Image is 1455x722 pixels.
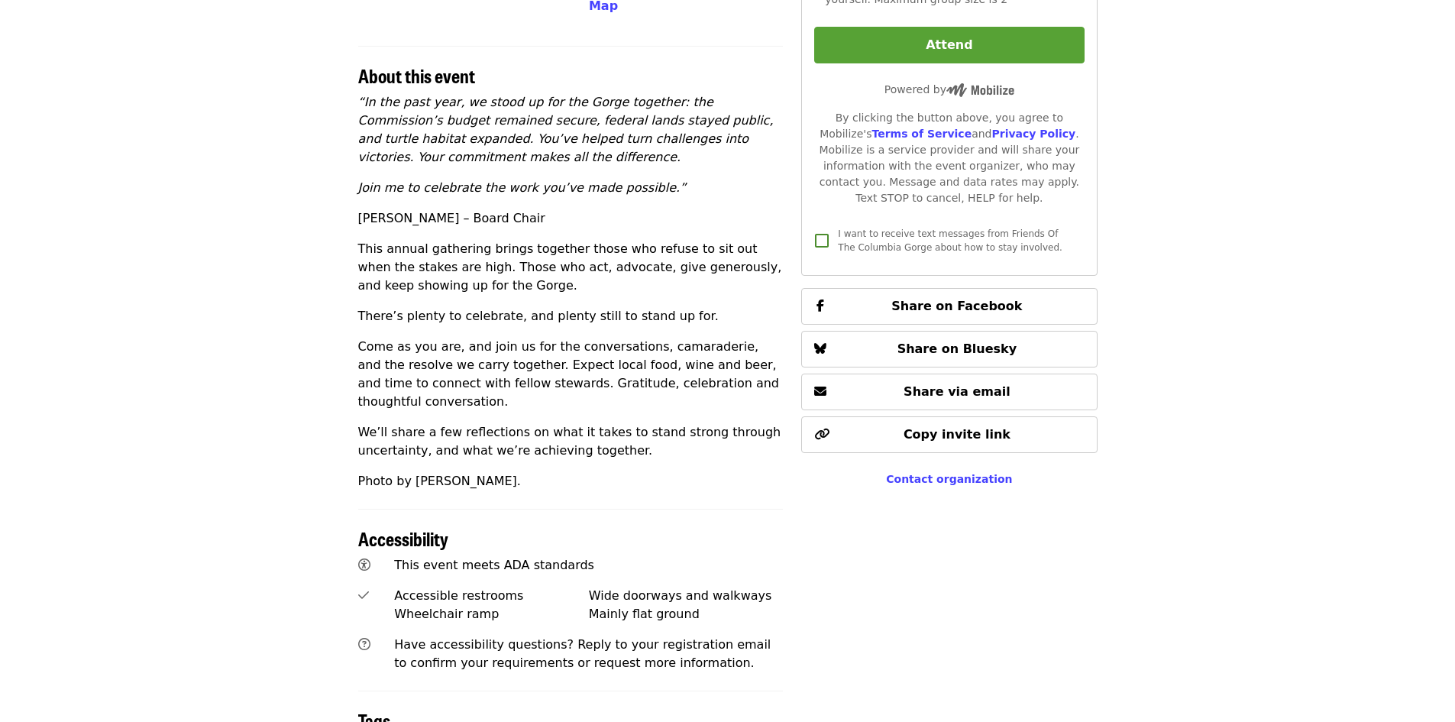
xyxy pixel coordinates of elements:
[946,83,1014,97] img: Powered by Mobilize
[891,299,1022,313] span: Share on Facebook
[394,605,589,623] div: Wheelchair ramp
[358,338,784,411] p: Come as you are, and join us for the conversations, camaraderie, and the resolve we carry togethe...
[991,128,1075,140] a: Privacy Policy
[589,587,784,605] div: Wide doorways and walkways
[358,209,784,228] p: [PERSON_NAME] – Board Chair
[358,472,784,491] p: Photo by [PERSON_NAME].
[904,384,1010,399] span: Share via email
[871,128,972,140] a: Terms of Service
[814,110,1084,206] div: By clicking the button above, you agree to Mobilize's and . Mobilize is a service provider and wi...
[897,342,1017,356] span: Share on Bluesky
[358,423,784,460] p: We’ll share a few reflections on what it takes to stand strong through uncertainty, and what we’r...
[358,240,784,295] p: This annual gathering brings together those who refuse to sit out when the stakes are high. Those...
[838,228,1062,253] span: I want to receive text messages from Friends Of The Columbia Gorge about how to stay involved.
[394,587,589,605] div: Accessible restrooms
[394,637,771,670] span: Have accessibility questions? Reply to your registration email to confirm your requirements or re...
[358,95,774,164] em: “In the past year, we stood up for the Gorge together: the Commission’s budget remained secure, f...
[801,374,1097,410] button: Share via email
[904,427,1010,442] span: Copy invite link
[814,27,1084,63] button: Attend
[394,558,594,572] span: This event meets ADA standards
[358,307,784,325] p: There’s plenty to celebrate, and plenty still to stand up for.
[358,637,370,652] i: question-circle icon
[884,83,1014,96] span: Powered by
[358,558,370,572] i: universal-access icon
[801,416,1097,453] button: Copy invite link
[358,180,687,195] em: Join me to celebrate the work you’ve made possible.”
[358,588,369,603] i: check icon
[801,331,1097,367] button: Share on Bluesky
[801,288,1097,325] button: Share on Facebook
[358,62,475,89] span: About this event
[886,473,1012,485] a: Contact organization
[589,605,784,623] div: Mainly flat ground
[358,525,448,552] span: Accessibility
